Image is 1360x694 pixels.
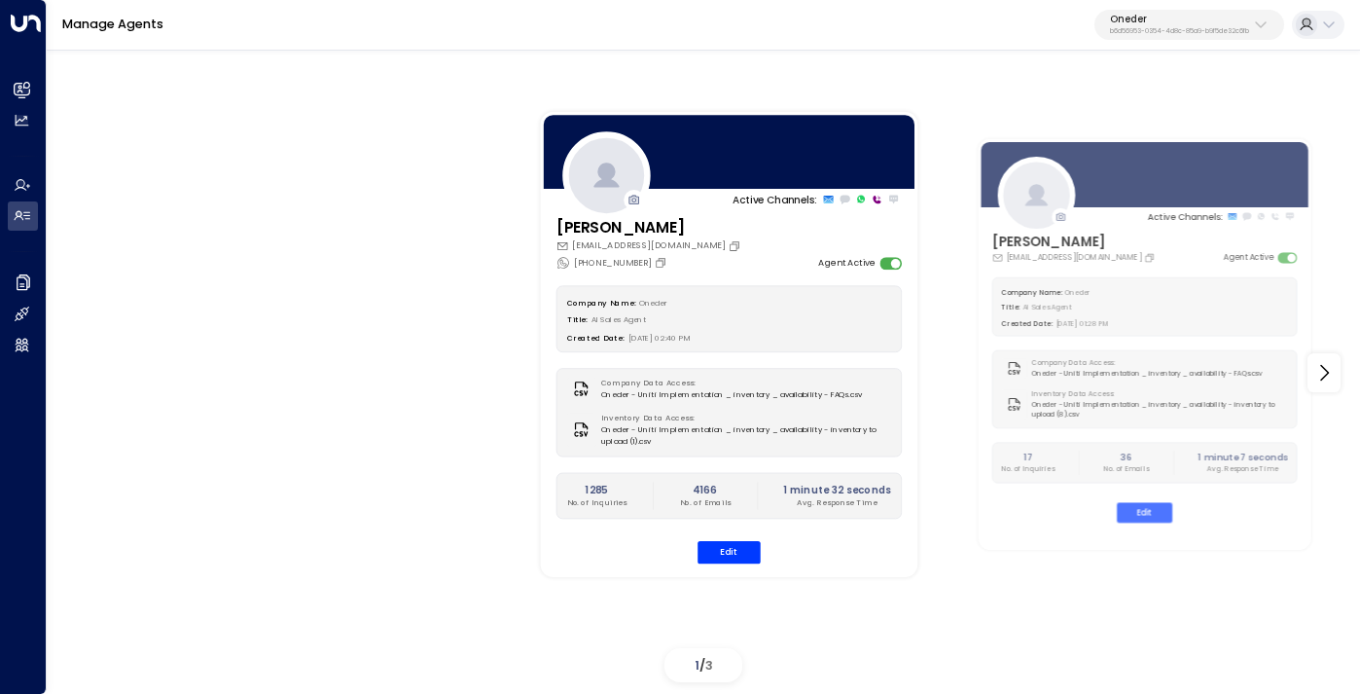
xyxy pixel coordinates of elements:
span: [DATE] 01:28 PM [1056,318,1109,327]
p: Active Channels: [733,192,817,206]
label: Company Data Access: [1032,358,1257,368]
h2: 4166 [680,482,731,496]
label: Company Name: [567,297,635,307]
h3: [PERSON_NAME] [992,232,1158,252]
h2: 1 minute 7 seconds [1199,451,1288,464]
p: Active Channels: [1148,209,1223,223]
span: Oneder - Uniti Implementation _ inventory _ availability - FAQs.csv [1032,369,1263,379]
span: 3 [705,657,713,674]
button: Copy [655,257,670,270]
button: Copy [1144,252,1158,263]
label: Inventory Data Access: [601,413,885,424]
span: AI Sales Agent [591,314,647,324]
span: AI Sales Agent [1023,303,1072,311]
div: / [664,648,742,682]
div: [EMAIL_ADDRESS][DOMAIN_NAME] [992,252,1158,264]
label: Created Date: [567,332,625,342]
span: Oneder - Uniti Implementation _ inventory _ availability - FAQs.csv [601,389,862,401]
h2: 17 [1002,451,1055,464]
label: Agent Active [818,257,875,271]
button: Copy [729,239,744,252]
div: [EMAIL_ADDRESS][DOMAIN_NAME] [556,239,744,253]
label: Company Data Access: [601,378,856,389]
span: Oneder - Uniti Implementation _ inventory _ availability - inventory to upload (1).csv [601,424,891,447]
p: No. of Inquiries [1002,463,1055,473]
a: Manage Agents [62,16,163,32]
button: Onederb6d56953-0354-4d8c-85a9-b9f5de32c6fb [1094,10,1284,41]
span: [DATE] 02:40 PM [628,332,692,342]
label: Title: [567,314,588,324]
div: [PHONE_NUMBER] [556,256,670,271]
p: No. of Emails [680,496,731,508]
label: Title: [1002,303,1020,311]
h2: 1285 [567,482,626,496]
p: No. of Inquiries [567,496,626,508]
button: Edit [1117,502,1172,523]
p: Oneder [1110,14,1249,25]
p: b6d56953-0354-4d8c-85a9-b9f5de32c6fb [1110,27,1249,35]
span: Oneder [1065,287,1091,296]
label: Agent Active [1224,252,1273,264]
p: Avg. Response Time [1199,463,1288,473]
span: Oneder - Uniti Implementation _ inventory _ availability - inventory to upload (8).csv [1032,400,1288,420]
p: No. of Emails [1104,463,1149,473]
label: Company Name: [1002,287,1062,296]
h3: [PERSON_NAME] [556,217,744,239]
h2: 1 minute 32 seconds [783,482,891,496]
span: 1 [695,657,699,674]
h2: 36 [1104,451,1149,464]
p: Avg. Response Time [783,496,891,508]
label: Inventory Data Access: [1032,389,1282,399]
label: Created Date: [1002,318,1053,327]
button: Edit [698,541,761,564]
span: Oneder [639,297,667,307]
